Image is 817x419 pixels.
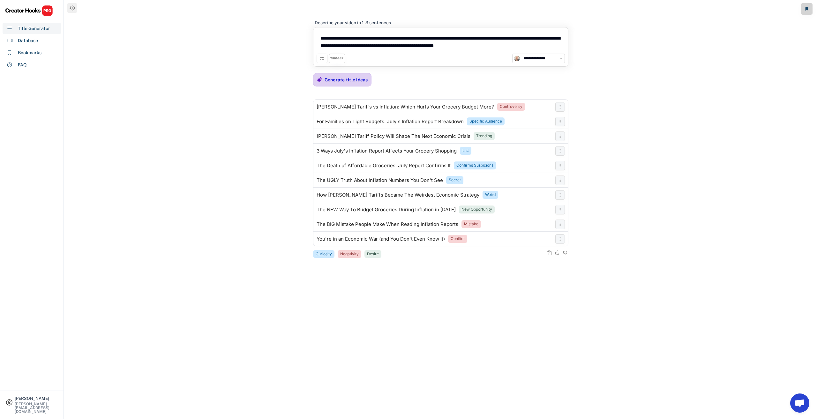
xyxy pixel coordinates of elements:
div: Weird [485,192,496,198]
div: New Opportunity [461,207,492,212]
a: Open chat [790,393,809,413]
div: Database [18,37,38,44]
div: [PERSON_NAME] Tariff Policy Will Shape The Next Economic Crisis [317,134,470,139]
div: The Death of Affordable Groceries: July Report Confirms It [317,163,451,168]
div: Secret [449,177,461,183]
div: [PERSON_NAME] Tariffs vs Inflation: Which Hurts Your Grocery Budget More? [317,104,494,109]
div: The UGLY Truth About Inflation Numbers You Don't See [317,178,443,183]
div: Title Generator [18,25,50,32]
div: Bookmarks [18,49,41,56]
div: Curiosity [316,251,332,257]
div: [PERSON_NAME][EMAIL_ADDRESS][DOMAIN_NAME] [15,402,58,414]
img: channels4_profile.jpg [514,56,520,61]
div: Specific Audience [469,119,502,124]
div: 3 Ways July's Inflation Report Affects Your Grocery Shopping [317,148,457,153]
div: Generate title ideas [325,77,368,83]
div: Controversy [500,104,522,109]
div: The NEW Way To Budget Groceries During Inflation in [DATE] [317,207,456,212]
div: Mistake [464,221,478,227]
div: Describe your video in 1-3 sentences [315,20,391,26]
img: CHPRO%20Logo.svg [5,5,53,16]
div: For Families on Tight Budgets: July's Inflation Report Breakdown [317,119,464,124]
div: Confirms Suspicions [456,163,493,168]
div: [PERSON_NAME] [15,396,58,400]
div: Trending [476,133,492,139]
div: FAQ [18,62,27,68]
div: TRIGGER [330,56,343,61]
div: How [PERSON_NAME] Tariffs Became The Weirdest Economic Strategy [317,192,479,198]
div: Negativity [340,251,359,257]
div: Conflict [451,236,465,242]
div: The BIG Mistake People Make When Reading Inflation Reports [317,222,458,227]
div: You're in an Economic War (and You Don't Even Know It) [317,236,445,242]
div: Desire [367,251,379,257]
div: List [462,148,469,153]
